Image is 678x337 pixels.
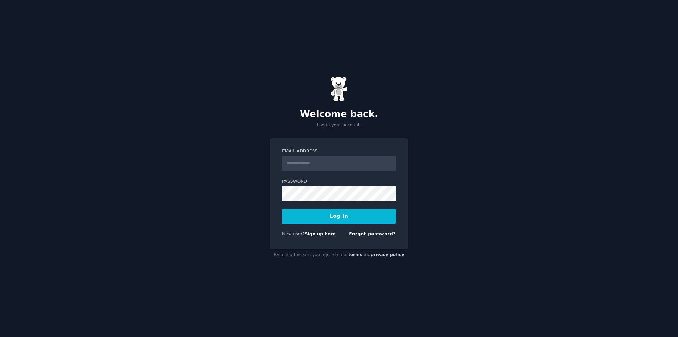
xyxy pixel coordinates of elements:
h2: Welcome back. [270,109,408,120]
img: Gummy Bear [330,77,348,101]
span: New user? [282,231,305,236]
a: privacy policy [370,252,404,257]
label: Email Address [282,148,396,155]
button: Log In [282,209,396,224]
label: Password [282,179,396,185]
a: terms [348,252,362,257]
a: Sign up here [305,231,336,236]
div: By using this site you agree to our and [270,249,408,261]
p: Log in your account. [270,122,408,128]
a: Forgot password? [349,231,396,236]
